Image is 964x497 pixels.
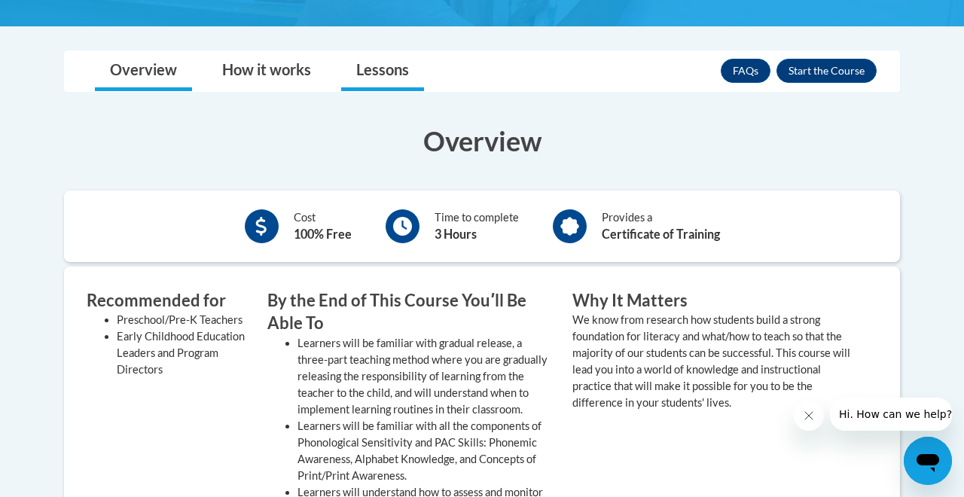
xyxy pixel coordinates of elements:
iframe: Button to launch messaging window [904,437,952,485]
div: Time to complete [435,209,519,243]
li: Early Childhood Education Leaders and Program Directors [117,328,245,378]
a: How it works [207,51,326,91]
b: 3 Hours [435,227,477,241]
h3: Why It Matters [572,289,855,313]
h3: By the End of This Course Youʹll Be Able To [267,289,550,336]
div: Provides a [602,209,720,243]
button: Enroll [776,59,877,83]
b: 100% Free [294,227,352,241]
li: Learners will be familiar with gradual release, a three-part teaching method where you are gradua... [297,335,550,418]
value: We know from research how students build a strong foundation for literacy and what/how to teach s... [572,313,850,409]
li: Learners will be familiar with all the components of Phonological Sensitivity and PAC Skills: Pho... [297,418,550,484]
a: FAQs [721,59,770,83]
h3: Recommended for [87,289,245,313]
iframe: Message from company [830,398,952,431]
a: Lessons [341,51,424,91]
iframe: Close message [794,401,824,431]
a: Overview [95,51,192,91]
b: Certificate of Training [602,227,720,241]
h3: Overview [64,122,900,160]
li: Preschool/Pre-K Teachers [117,312,245,328]
div: Cost [294,209,352,243]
